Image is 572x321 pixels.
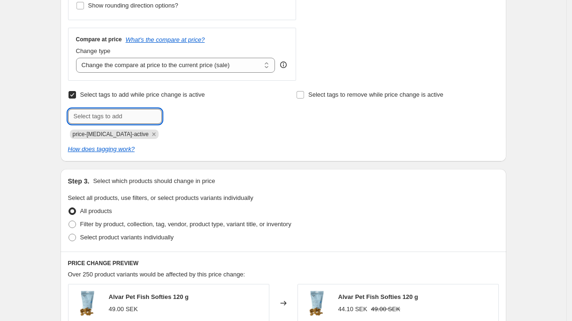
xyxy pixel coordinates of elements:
span: Select all products, use filters, or select products variants individually [68,194,253,201]
button: What's the compare at price? [126,36,205,43]
h6: PRICE CHANGE PREVIEW [68,260,499,267]
span: All products [80,207,112,214]
input: Select tags to add [68,109,162,124]
span: Select tags to add while price change is active [80,91,205,98]
span: Select product variants individually [80,234,174,241]
p: Select which products should change in price [93,176,215,186]
h3: Compare at price [76,36,122,43]
span: Over 250 product variants would be affected by this price change: [68,271,245,278]
strike: 49.00 SEK [371,305,400,314]
span: Show rounding direction options? [88,2,178,9]
button: Remove price-change-job-active [150,130,158,138]
img: chicken_softies_square-1_80x.png [303,289,331,317]
div: help [279,60,288,69]
span: Alvar Pet Fish Softies 120 g [109,293,189,300]
div: 49.00 SEK [109,305,138,314]
span: Filter by product, collection, tag, vendor, product type, variant title, or inventory [80,221,291,228]
img: chicken_softies_square-1_80x.png [73,289,101,317]
span: Alvar Pet Fish Softies 120 g [338,293,419,300]
span: Change type [76,47,111,54]
span: price-change-job-active [73,131,149,138]
div: 44.10 SEK [338,305,367,314]
span: Select tags to remove while price change is active [308,91,443,98]
a: How does tagging work? [68,145,135,153]
h2: Step 3. [68,176,90,186]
